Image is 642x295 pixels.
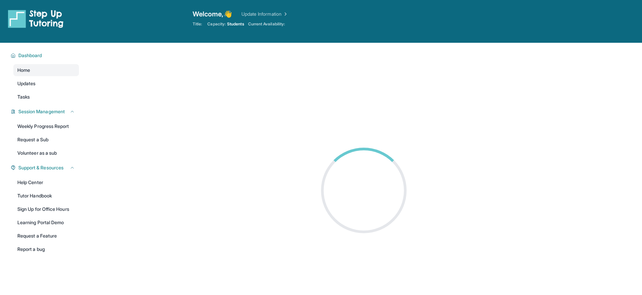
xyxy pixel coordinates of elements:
span: Capacity: [207,21,226,27]
a: Weekly Progress Report [13,120,79,132]
span: Dashboard [18,52,42,59]
img: Chevron Right [282,11,288,17]
a: Volunteer as a sub [13,147,79,159]
button: Session Management [16,108,75,115]
span: Students [227,21,244,27]
a: Tasks [13,91,79,103]
img: logo [8,9,64,28]
span: Welcome, 👋 [193,9,232,19]
a: Learning Portal Demo [13,216,79,229]
a: Request a Sub [13,134,79,146]
a: Help Center [13,176,79,188]
span: Title: [193,21,202,27]
a: Request a Feature [13,230,79,242]
a: Report a bug [13,243,79,255]
a: Sign Up for Office Hours [13,203,79,215]
span: Current Availability: [248,21,285,27]
span: Session Management [18,108,65,115]
a: Home [13,64,79,76]
a: Updates [13,78,79,90]
span: Updates [17,80,36,87]
span: Support & Resources [18,164,64,171]
a: Update Information [241,11,288,17]
span: Home [17,67,30,73]
button: Dashboard [16,52,75,59]
a: Tutor Handbook [13,190,79,202]
span: Tasks [17,94,30,100]
button: Support & Resources [16,164,75,171]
